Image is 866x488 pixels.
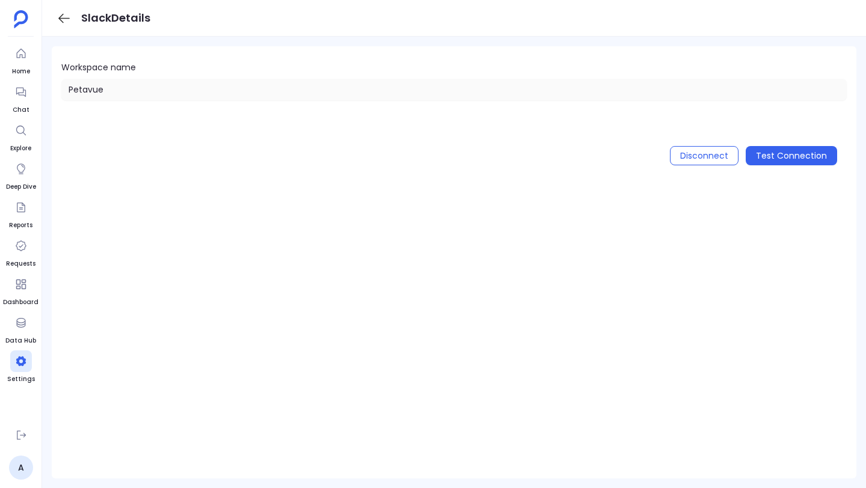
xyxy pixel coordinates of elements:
span: Explore [10,144,32,153]
span: Chat [10,105,32,115]
a: Settings [7,350,35,384]
button: Disconnect [670,146,739,165]
h1: Slack Details [81,10,150,26]
span: Deep Dive [6,182,36,192]
span: Reports [9,221,32,230]
span: Home [10,67,32,76]
a: Requests [6,235,35,269]
span: Requests [6,259,35,269]
input: Workspace name [61,79,847,100]
span: Data Hub [5,336,36,346]
a: Data Hub [5,312,36,346]
span: Dashboard [3,297,38,307]
img: petavue logo [14,10,28,28]
a: A [9,456,33,480]
span: Disconnect [680,146,728,165]
span: Settings [7,374,35,384]
button: Test Connection [746,146,837,165]
a: Deep Dive [6,158,36,192]
a: Chat [10,81,32,115]
a: Reports [9,197,32,230]
label: Workspace name [61,61,847,100]
a: Home [10,43,32,76]
span: Test Connection [756,146,827,165]
a: Dashboard [3,273,38,307]
a: Explore [10,120,32,153]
